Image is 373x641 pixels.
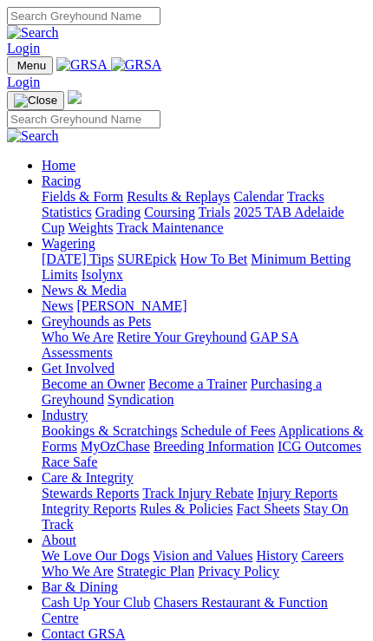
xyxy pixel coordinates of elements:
[7,91,64,110] button: Toggle navigation
[7,110,160,128] input: Search
[117,330,247,344] a: Retire Your Greyhound
[7,75,40,89] a: Login
[42,252,350,282] a: Minimum Betting Limits
[287,189,324,204] a: Tracks
[42,533,76,547] a: About
[42,158,75,173] a: Home
[148,376,247,391] a: Become a Trainer
[7,128,59,144] img: Search
[42,236,95,251] a: Wagering
[95,205,141,219] a: Grading
[278,439,361,454] a: ICG Outcomes
[42,486,366,533] div: Care & Integrity
[42,626,125,641] a: Contact GRSA
[154,439,274,454] a: Breeding Information
[42,408,88,422] a: Industry
[42,501,349,532] a: Stay On Track
[153,548,252,563] a: Vision and Values
[257,486,337,500] a: Injury Reports
[42,252,366,283] div: Wagering
[42,252,114,266] a: [DATE] Tips
[42,376,145,391] a: Become an Owner
[42,423,177,438] a: Bookings & Scratchings
[14,94,57,108] img: Close
[236,501,299,516] a: Fact Sheets
[42,455,97,469] a: Race Safe
[42,330,114,344] a: Who We Are
[42,283,127,298] a: News & Media
[82,267,123,282] a: Isolynx
[7,41,40,56] a: Login
[42,470,134,485] a: Care & Integrity
[42,548,366,579] div: About
[68,90,82,104] img: logo-grsa-white.png
[42,486,139,500] a: Stewards Reports
[117,564,194,579] a: Strategic Plan
[256,548,298,563] a: History
[42,423,366,470] div: Industry
[301,548,344,563] a: Careers
[42,330,366,361] div: Greyhounds as Pets
[144,205,195,219] a: Coursing
[127,189,230,204] a: Results & Replays
[108,392,173,407] a: Syndication
[42,564,114,579] a: Who We Are
[198,564,279,579] a: Privacy Policy
[116,220,223,235] a: Track Maintenance
[42,501,136,516] a: Integrity Reports
[42,595,150,610] a: Cash Up Your Club
[117,252,176,266] a: SUREpick
[42,298,366,314] div: News & Media
[76,298,186,313] a: [PERSON_NAME]
[233,189,284,204] a: Calendar
[17,59,46,72] span: Menu
[42,595,366,626] div: Bar & Dining
[42,173,81,188] a: Racing
[68,220,113,235] a: Weights
[111,57,162,73] img: GRSA
[7,7,160,25] input: Search
[42,205,344,235] a: 2025 TAB Adelaide Cup
[199,205,231,219] a: Trials
[42,423,363,454] a: Applications & Forms
[42,189,366,236] div: Racing
[42,205,92,219] a: Statistics
[42,579,118,594] a: Bar & Dining
[7,25,59,41] img: Search
[42,361,115,376] a: Get Involved
[42,548,149,563] a: We Love Our Dogs
[180,423,275,438] a: Schedule of Fees
[81,439,150,454] a: MyOzChase
[42,376,366,408] div: Get Involved
[180,252,248,266] a: How To Bet
[140,501,233,516] a: Rules & Policies
[56,57,108,73] img: GRSA
[42,314,151,329] a: Greyhounds as Pets
[42,189,123,204] a: Fields & Form
[142,486,253,500] a: Track Injury Rebate
[42,595,328,625] a: Chasers Restaurant & Function Centre
[42,298,73,313] a: News
[42,330,298,360] a: GAP SA Assessments
[7,56,53,75] button: Toggle navigation
[42,376,322,407] a: Purchasing a Greyhound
